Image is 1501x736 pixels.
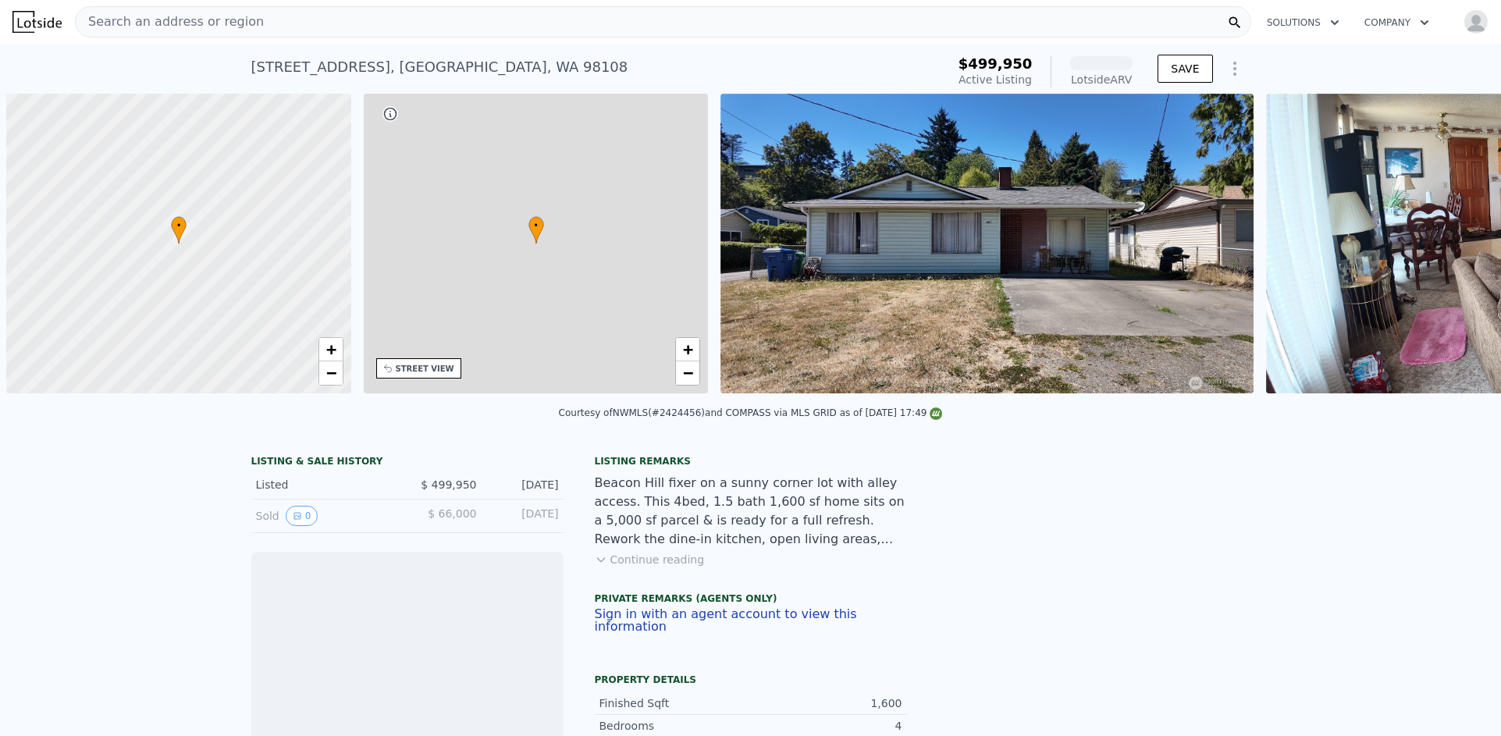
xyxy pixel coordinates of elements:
[959,73,1032,86] span: Active Listing
[1158,55,1212,83] button: SAVE
[683,363,693,382] span: −
[683,340,693,359] span: +
[595,592,907,608] div: Private Remarks (Agents Only)
[595,674,907,686] div: Property details
[676,338,699,361] a: Zoom in
[1219,53,1250,84] button: Show Options
[428,507,476,520] span: $ 66,000
[489,506,559,526] div: [DATE]
[751,695,902,711] div: 1,600
[1254,9,1352,37] button: Solutions
[325,363,336,382] span: −
[528,216,544,244] div: •
[325,340,336,359] span: +
[319,361,343,385] a: Zoom out
[595,552,705,567] button: Continue reading
[489,477,559,492] div: [DATE]
[720,94,1254,393] img: Sale: 167543124 Parcel: 98255036
[528,219,544,233] span: •
[595,474,907,549] div: Beacon Hill fixer on a sunny corner lot with alley access. This 4bed, 1.5 bath 1,600 sf home sits...
[76,12,264,31] span: Search an address or region
[599,718,751,734] div: Bedrooms
[676,361,699,385] a: Zoom out
[319,338,343,361] a: Zoom in
[171,216,187,244] div: •
[286,506,318,526] button: View historical data
[751,718,902,734] div: 4
[1464,9,1489,34] img: avatar
[256,477,395,492] div: Listed
[12,11,62,33] img: Lotside
[930,407,942,420] img: NWMLS Logo
[595,608,907,633] button: Sign in with an agent account to view this information
[1352,9,1442,37] button: Company
[251,455,564,471] div: LISTING & SALE HISTORY
[599,695,751,711] div: Finished Sqft
[1070,72,1133,87] div: Lotside ARV
[959,55,1033,72] span: $499,950
[595,455,907,468] div: Listing remarks
[171,219,187,233] span: •
[251,56,628,78] div: [STREET_ADDRESS] , [GEOGRAPHIC_DATA] , WA 98108
[256,506,395,526] div: Sold
[421,478,476,491] span: $ 499,950
[396,363,454,375] div: STREET VIEW
[559,407,943,418] div: Courtesy of NWMLS (#2424456) and COMPASS via MLS GRID as of [DATE] 17:49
